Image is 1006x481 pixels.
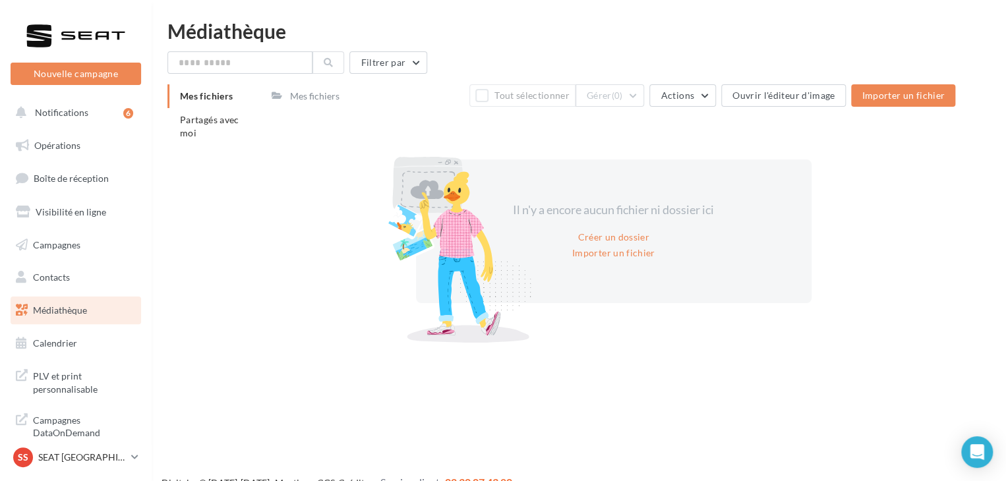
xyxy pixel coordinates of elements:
[34,173,109,184] span: Boîte de réception
[661,90,694,101] span: Actions
[8,297,144,324] a: Médiathèque
[33,271,70,283] span: Contacts
[8,99,138,127] button: Notifications 6
[36,206,106,217] span: Visibilité en ligne
[8,329,144,357] a: Calendrier
[34,140,80,151] span: Opérations
[8,406,144,445] a: Campagnes DataOnDemand
[851,84,955,107] button: Importer un fichier
[349,51,427,74] button: Filtrer par
[180,90,233,101] span: Mes fichiers
[123,108,133,119] div: 6
[180,114,239,138] span: Partagés avec moi
[290,90,340,103] div: Mes fichiers
[8,132,144,159] a: Opérations
[513,202,714,217] span: Il n'y a encore aucun fichier ni dossier ici
[721,84,846,107] button: Ouvrir l'éditeur d'image
[33,411,136,439] span: Campagnes DataOnDemand
[469,84,575,107] button: Tout sélectionner
[612,90,623,101] span: (0)
[567,245,661,261] button: Importer un fichier
[8,362,144,401] a: PLV et print personnalisable
[576,84,645,107] button: Gérer(0)
[961,436,993,468] div: Open Intercom Messenger
[33,367,136,395] span: PLV et print personnalisable
[38,451,126,464] p: SEAT [GEOGRAPHIC_DATA][PERSON_NAME]
[8,264,144,291] a: Contacts
[8,231,144,259] a: Campagnes
[572,229,655,245] button: Créer un dossier
[33,304,87,316] span: Médiathèque
[35,107,88,118] span: Notifications
[862,90,945,101] span: Importer un fichier
[8,164,144,192] a: Boîte de réception
[33,337,77,349] span: Calendrier
[11,63,141,85] button: Nouvelle campagne
[33,239,80,250] span: Campagnes
[18,451,28,464] span: SS
[8,198,144,226] a: Visibilité en ligne
[167,21,990,41] div: Médiathèque
[649,84,715,107] button: Actions
[11,445,141,470] a: SS SEAT [GEOGRAPHIC_DATA][PERSON_NAME]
